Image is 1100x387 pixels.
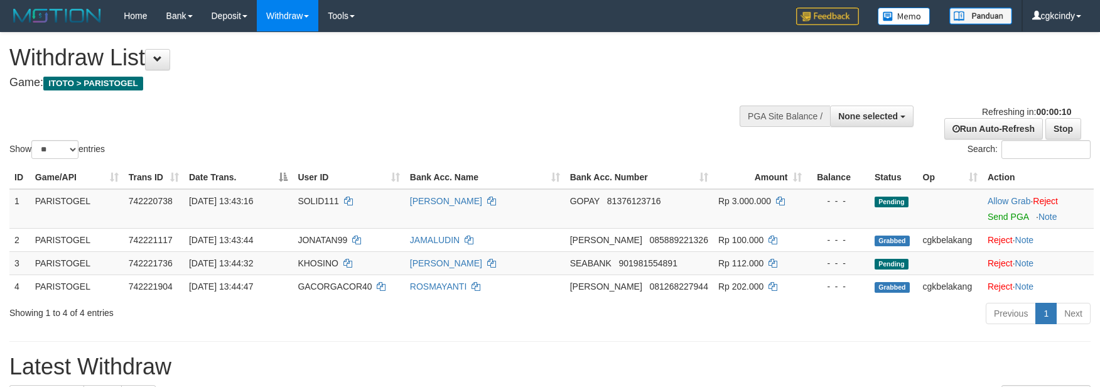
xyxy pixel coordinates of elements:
a: Send PGA [988,212,1028,222]
span: GOPAY [570,196,600,206]
div: - - - [812,234,865,246]
td: · [983,275,1094,298]
th: Status [870,166,918,189]
div: Showing 1 to 4 of 4 entries [9,302,449,319]
input: Search: [1001,140,1091,159]
th: Bank Acc. Name: activate to sort column ascending [405,166,565,189]
span: SOLID111 [298,196,338,206]
span: Grabbed [875,236,910,246]
span: Rp 112.000 [718,258,763,268]
span: Copy 085889221326 to clipboard [649,235,708,245]
th: ID [9,166,30,189]
span: [DATE] 13:44:47 [189,281,253,292]
a: Note [1015,281,1034,292]
span: [DATE] 13:43:44 [189,235,253,245]
span: Rp 3.000.000 [718,196,771,206]
span: Copy 081268227944 to clipboard [649,281,708,292]
td: · [983,251,1094,275]
th: Trans ID: activate to sort column ascending [124,166,184,189]
span: Rp 100.000 [718,235,763,245]
span: Grabbed [875,282,910,293]
span: 742221736 [129,258,173,268]
span: Pending [875,197,909,207]
th: Date Trans.: activate to sort column descending [184,166,293,189]
td: cgkbelakang [918,228,983,251]
span: [PERSON_NAME] [570,281,642,292]
a: Reject [988,235,1013,245]
a: 1 [1035,303,1057,324]
a: JAMALUDIN [410,235,460,245]
img: Feedback.jpg [796,8,859,25]
td: 3 [9,251,30,275]
img: MOTION_logo.png [9,6,105,25]
td: 1 [9,189,30,229]
span: Copy 81376123716 to clipboard [607,196,661,206]
td: · [983,189,1094,229]
th: Bank Acc. Number: activate to sort column ascending [565,166,713,189]
span: [DATE] 13:43:16 [189,196,253,206]
td: PARISTOGEL [30,275,124,298]
td: 2 [9,228,30,251]
span: KHOSINO [298,258,338,268]
a: Previous [986,303,1036,324]
td: · [983,228,1094,251]
th: Game/API: activate to sort column ascending [30,166,124,189]
td: cgkbelakang [918,275,983,298]
span: 742221117 [129,235,173,245]
div: PGA Site Balance / [740,106,830,127]
span: GACORGACOR40 [298,281,372,292]
span: 742221904 [129,281,173,292]
div: - - - [812,280,865,293]
span: Refreshing in: [982,107,1071,117]
td: PARISTOGEL [30,189,124,229]
span: · [988,196,1033,206]
a: Next [1056,303,1091,324]
a: Stop [1045,118,1081,139]
span: [PERSON_NAME] [570,235,642,245]
span: ITOTO > PARISTOGEL [43,77,143,90]
span: Pending [875,259,909,270]
a: Note [1038,212,1057,222]
a: ROSMAYANTI [410,281,467,292]
a: [PERSON_NAME] [410,196,482,206]
label: Show entries [9,140,105,159]
span: Rp 202.000 [718,281,763,292]
button: None selected [830,106,914,127]
span: SEABANK [570,258,612,268]
th: Amount: activate to sort column ascending [713,166,807,189]
span: Copy 901981554891 to clipboard [618,258,677,268]
th: User ID: activate to sort column ascending [293,166,404,189]
h1: Withdraw List [9,45,721,70]
a: [PERSON_NAME] [410,258,482,268]
th: Balance [807,166,870,189]
td: PARISTOGEL [30,228,124,251]
td: 4 [9,275,30,298]
a: Run Auto-Refresh [944,118,1043,139]
div: - - - [812,257,865,270]
th: Action [983,166,1094,189]
label: Search: [968,140,1091,159]
img: Button%20Memo.svg [878,8,930,25]
div: - - - [812,195,865,207]
strong: 00:00:10 [1036,107,1071,117]
a: Reject [1033,196,1058,206]
a: Reject [988,281,1013,292]
span: 742220738 [129,196,173,206]
a: Allow Grab [988,196,1030,206]
th: Op: activate to sort column ascending [918,166,983,189]
img: panduan.png [949,8,1012,25]
a: Note [1015,258,1034,268]
a: Note [1015,235,1034,245]
span: [DATE] 13:44:32 [189,258,253,268]
h1: Latest Withdraw [9,354,1091,379]
td: PARISTOGEL [30,251,124,275]
a: Reject [988,258,1013,268]
span: JONATAN99 [298,235,347,245]
span: None selected [838,111,898,121]
h4: Game: [9,77,721,89]
select: Showentries [31,140,78,159]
